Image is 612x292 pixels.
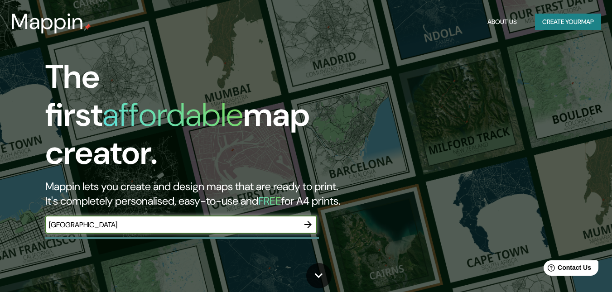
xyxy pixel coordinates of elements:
h3: Mappin [11,9,84,34]
img: mappin-pin [84,24,91,31]
h5: FREE [258,194,281,208]
h1: affordable [102,94,243,136]
input: Choose your favourite place [45,220,299,230]
iframe: Help widget launcher [531,257,602,282]
button: About Us [484,14,520,30]
h1: The first map creator. [45,58,352,179]
button: Create yourmap [535,14,601,30]
h2: Mappin lets you create and design maps that are ready to print. It's completely personalised, eas... [45,179,352,208]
